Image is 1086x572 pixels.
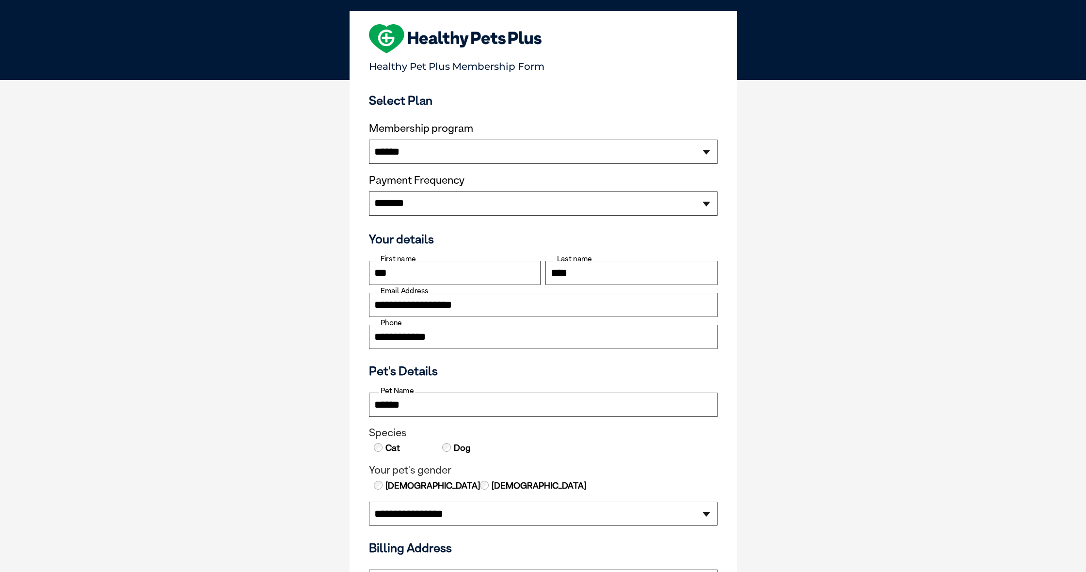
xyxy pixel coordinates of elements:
[384,479,480,492] label: [DEMOGRAPHIC_DATA]
[369,540,718,555] h3: Billing Address
[379,286,430,295] label: Email Address
[369,24,542,53] img: heart-shape-hpp-logo-large.png
[369,56,718,72] p: Healthy Pet Plus Membership Form
[369,93,718,108] h3: Select Plan
[379,318,403,327] label: Phone
[491,479,586,492] label: [DEMOGRAPHIC_DATA]
[555,254,593,263] label: Last name
[369,174,464,187] label: Payment Frequency
[379,254,417,263] label: First name
[369,464,718,477] legend: Your pet's gender
[365,364,721,378] h3: Pet's Details
[369,427,718,439] legend: Species
[369,232,718,246] h3: Your details
[384,442,400,454] label: Cat
[369,122,718,135] label: Membership program
[453,442,471,454] label: Dog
